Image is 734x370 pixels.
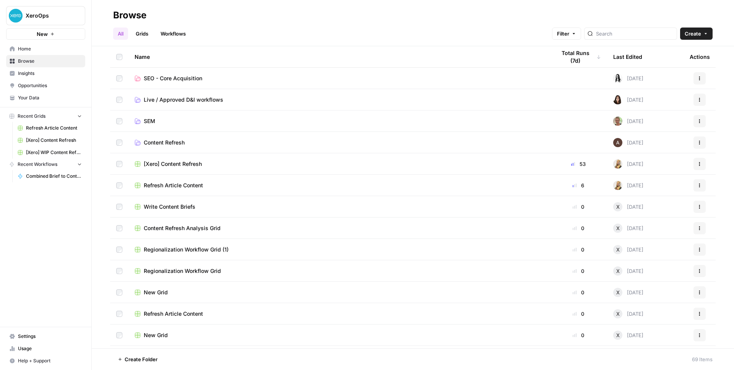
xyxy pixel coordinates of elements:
[6,43,85,55] a: Home
[616,246,620,253] span: X
[616,203,620,211] span: X
[144,160,202,168] span: [Xero] Content Refresh
[616,267,620,275] span: X
[156,28,190,40] a: Workflows
[9,9,23,23] img: XeroOps Logo
[26,125,82,131] span: Refresh Article Content
[144,96,223,104] span: Live / Approved D&I workflows
[135,139,544,146] a: Content Refresh
[18,357,82,364] span: Help + Support
[14,170,85,182] a: Combined Brief to Content
[613,46,642,67] div: Last Edited
[14,122,85,134] a: Refresh Article Content
[680,28,713,40] button: Create
[135,46,544,67] div: Name
[556,224,601,232] div: 0
[613,181,643,190] div: [DATE]
[144,203,195,211] span: Write Content Briefs
[690,46,710,67] div: Actions
[613,138,643,147] div: [DATE]
[613,117,622,126] img: lmunieaapx9c9tryyoi7fiszj507
[6,330,85,342] a: Settings
[18,45,82,52] span: Home
[144,117,155,125] span: SEM
[26,137,82,144] span: [Xero] Content Refresh
[6,159,85,170] button: Recent Workflows
[613,74,643,83] div: [DATE]
[6,80,85,92] a: Opportunities
[6,28,85,40] button: New
[613,331,643,340] div: [DATE]
[14,146,85,159] a: [Xero] WIP Content Refresh
[613,288,643,297] div: [DATE]
[616,331,620,339] span: X
[613,138,622,147] img: wtbmvrjo3qvncyiyitl6zoukl9gz
[144,289,168,296] span: New Grid
[556,203,601,211] div: 0
[135,117,544,125] a: SEM
[144,224,221,232] span: Content Refresh Analysis Grid
[613,74,622,83] img: zka6akx770trzh69562he2ydpv4t
[144,267,221,275] span: Regionalization Workflow Grid
[144,182,203,189] span: Refresh Article Content
[144,75,202,82] span: SEO - Core Acquisition
[556,310,601,318] div: 0
[26,12,72,19] span: XeroOps
[613,95,643,104] div: [DATE]
[18,82,82,89] span: Opportunities
[135,331,544,339] a: New Grid
[556,46,601,67] div: Total Runs (7d)
[18,161,57,168] span: Recent Workflows
[135,75,544,82] a: SEO - Core Acquisition
[613,117,643,126] div: [DATE]
[26,149,82,156] span: [Xero] WIP Content Refresh
[6,110,85,122] button: Recent Grids
[125,355,158,363] span: Create Folder
[144,331,168,339] span: New Grid
[135,203,544,211] a: Write Content Briefs
[613,159,643,169] div: [DATE]
[556,246,601,253] div: 0
[556,331,601,339] div: 0
[113,353,162,365] button: Create Folder
[113,28,128,40] a: All
[556,160,601,168] div: 53
[613,95,622,104] img: r4nv6nua48ainfjalkq5gwxh1yyk
[26,173,82,180] span: Combined Brief to Content
[135,182,544,189] a: Refresh Article Content
[552,28,581,40] button: Filter
[556,267,601,275] div: 0
[613,202,643,211] div: [DATE]
[616,224,620,232] span: X
[556,182,601,189] div: 6
[6,355,85,367] button: Help + Support
[135,246,544,253] a: Regionalization Workflow Grid (1)
[135,160,544,168] a: [Xero] Content Refresh
[37,30,48,38] span: New
[556,289,601,296] div: 0
[14,134,85,146] a: [Xero] Content Refresh
[6,92,85,104] a: Your Data
[613,245,643,254] div: [DATE]
[135,267,544,275] a: Regionalization Workflow Grid
[113,9,146,21] div: Browse
[613,266,643,276] div: [DATE]
[18,345,82,352] span: Usage
[685,30,701,37] span: Create
[6,6,85,25] button: Workspace: XeroOps
[557,30,569,37] span: Filter
[18,94,82,101] span: Your Data
[135,310,544,318] a: Refresh Article Content
[6,55,85,67] a: Browse
[616,289,620,296] span: X
[131,28,153,40] a: Grids
[135,289,544,296] a: New Grid
[18,113,45,120] span: Recent Grids
[144,310,203,318] span: Refresh Article Content
[18,58,82,65] span: Browse
[144,246,229,253] span: Regionalization Workflow Grid (1)
[613,224,643,233] div: [DATE]
[692,355,713,363] div: 69 Items
[18,70,82,77] span: Insights
[616,310,620,318] span: X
